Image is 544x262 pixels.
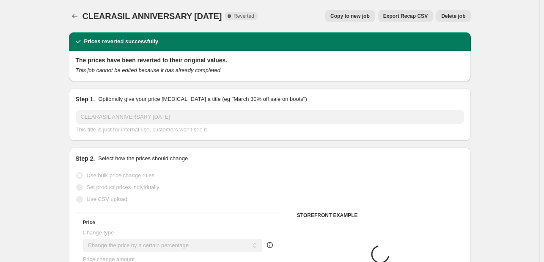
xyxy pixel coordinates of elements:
[297,212,464,219] h6: STOREFRONT EXAMPLE
[76,67,222,73] i: This job cannot be edited because it has already completed.
[87,172,154,178] span: Use bulk price change rules
[76,154,95,163] h2: Step 2.
[87,184,159,190] span: Set product prices individually
[378,10,433,22] button: Export Recap CSV
[83,229,114,236] span: Change type
[83,219,95,226] h3: Price
[87,196,127,202] span: Use CSV upload
[69,10,81,22] button: Price change jobs
[84,37,159,46] h2: Prices reverted successfully
[383,13,428,20] span: Export Recap CSV
[325,10,375,22] button: Copy to new job
[82,11,222,21] span: CLEARASIL ANNIVERSARY [DATE]
[234,13,254,20] span: Reverted
[76,126,207,133] span: This title is just for internal use, customers won't see it
[436,10,470,22] button: Delete job
[76,110,464,124] input: 30% off holiday sale
[76,95,95,103] h2: Step 1.
[76,56,464,64] h2: The prices have been reverted to their original values.
[330,13,370,20] span: Copy to new job
[441,13,465,20] span: Delete job
[98,95,307,103] p: Optionally give your price [MEDICAL_DATA] a title (eg "March 30% off sale on boots")
[266,241,274,249] div: help
[98,154,188,163] p: Select how the prices should change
